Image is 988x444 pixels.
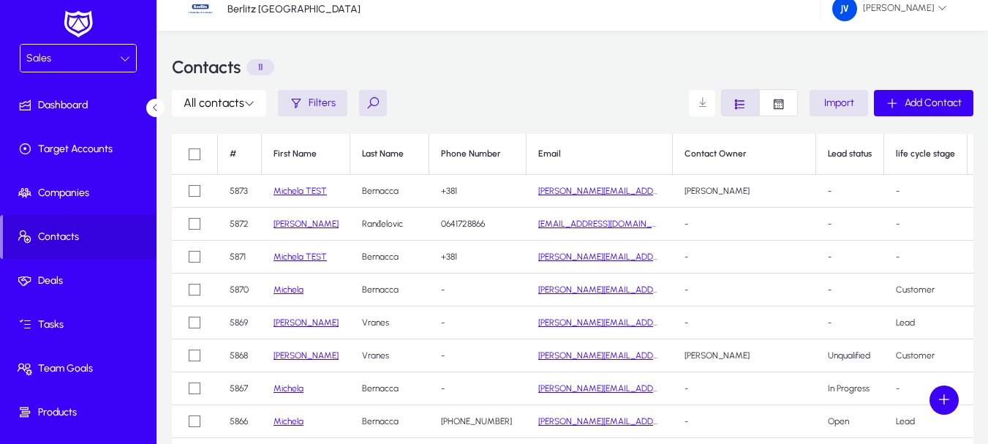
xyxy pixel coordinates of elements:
td: Lead [884,306,968,339]
td: - [884,208,968,241]
span: Contacts [3,230,157,244]
td: 5866 [218,405,262,438]
span: Import [824,97,854,109]
td: - [816,208,884,241]
td: 5868 [218,339,262,372]
td: - [816,306,884,339]
p: Berlitz [GEOGRAPHIC_DATA] [227,3,361,15]
span: Target Accounts [3,142,159,157]
td: 5873 [218,175,262,208]
td: 5870 [218,274,262,306]
span: All contacts [184,96,254,110]
td: Lead [884,405,968,438]
span: Deals [3,274,159,288]
td: Customer [884,339,968,372]
td: 5872 [218,208,262,241]
th: Lead status [816,134,884,175]
td: - [816,175,884,208]
span: Team Goals [3,361,159,376]
td: - [816,274,884,306]
td: Open [816,405,884,438]
td: Customer [884,274,968,306]
span: Tasks [3,317,159,332]
td: Unqualified [816,339,884,372]
td: - [884,241,968,274]
td: - [884,175,968,208]
h3: Contacts [172,59,241,76]
td: 5867 [218,372,262,405]
td: - [816,241,884,274]
th: life cycle stage [884,134,968,175]
img: white-logo.png [60,9,97,39]
span: Add Contact [905,97,962,109]
td: In Progress [816,372,884,405]
td: 5869 [218,306,262,339]
td: 5871 [218,241,262,274]
td: - [884,372,968,405]
span: Products [3,405,159,420]
span: Dashboard [3,98,159,113]
span: Sales [26,52,51,64]
span: Companies [3,186,159,200]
